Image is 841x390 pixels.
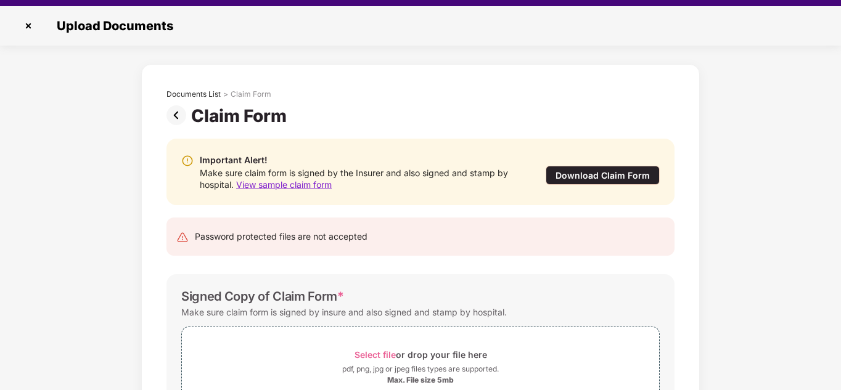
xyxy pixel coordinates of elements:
[166,89,221,99] div: Documents List
[342,363,499,375] div: pdf, png, jpg or jpeg files types are supported.
[176,231,189,243] img: svg+xml;base64,PHN2ZyB4bWxucz0iaHR0cDovL3d3dy53My5vcmcvMjAwMC9zdmciIHdpZHRoPSIyNCIgaGVpZ2h0PSIyNC...
[355,349,396,360] span: Select file
[181,155,194,167] img: svg+xml;base64,PHN2ZyBpZD0iV2FybmluZ18tXzIweDIwIiBkYXRhLW5hbWU9Ildhcm5pbmcgLSAyMHgyMCIgeG1sbnM9Im...
[195,230,367,243] div: Password protected files are not accepted
[387,375,454,385] div: Max. File size 5mb
[18,16,38,36] img: svg+xml;base64,PHN2ZyBpZD0iQ3Jvc3MtMzJ4MzIiIHhtbG5zPSJodHRwOi8vd3d3LnczLm9yZy8yMDAwL3N2ZyIgd2lkdG...
[200,153,520,167] div: Important Alert!
[231,89,271,99] div: Claim Form
[223,89,228,99] div: >
[181,289,344,304] div: Signed Copy of Claim Form
[44,18,179,33] span: Upload Documents
[191,105,292,126] div: Claim Form
[166,105,191,125] img: svg+xml;base64,PHN2ZyBpZD0iUHJldi0zMngzMiIgeG1sbnM9Imh0dHA6Ly93d3cudzMub3JnLzIwMDAvc3ZnIiB3aWR0aD...
[236,179,332,190] span: View sample claim form
[546,166,660,185] div: Download Claim Form
[181,304,507,320] div: Make sure claim form is signed by insure and also signed and stamp by hospital.
[200,167,520,190] div: Make sure claim form is signed by the Insurer and also signed and stamp by hospital.
[355,346,487,363] div: or drop your file here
